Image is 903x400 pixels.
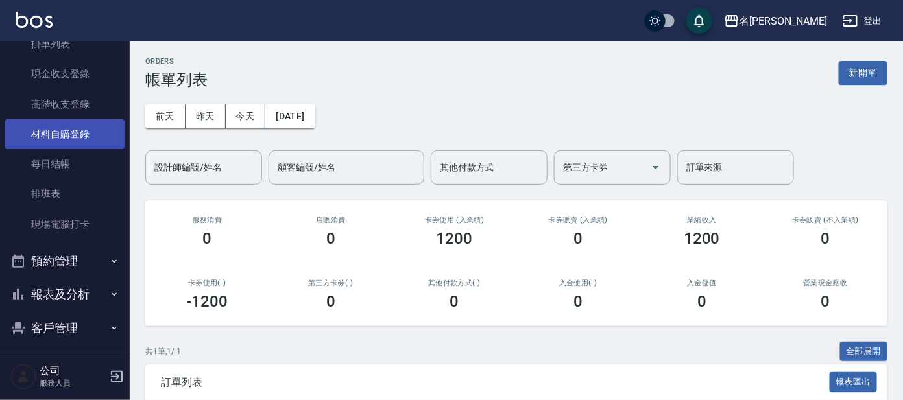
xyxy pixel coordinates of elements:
div: 名[PERSON_NAME] [740,13,827,29]
button: 商品管理 [5,344,125,378]
h3: 0 [450,292,459,311]
h3: 0 [821,292,830,311]
p: 服務人員 [40,377,106,389]
a: 排班表 [5,179,125,209]
h3: -1200 [186,292,228,311]
h2: 卡券販賣 (不入業績) [779,216,872,224]
a: 每日結帳 [5,149,125,179]
h2: 卡券使用 (入業績) [408,216,501,224]
span: 訂單列表 [161,376,830,389]
h3: 服務消費 [161,216,254,224]
h2: 入金使用(-) [532,279,625,287]
h2: 第三方卡券(-) [285,279,378,287]
h2: 業績收入 [656,216,749,224]
h2: 其他付款方式(-) [408,279,501,287]
button: 名[PERSON_NAME] [719,8,832,34]
button: 客戶管理 [5,311,125,345]
h3: 帳單列表 [145,71,208,89]
button: 登出 [837,9,887,33]
h3: 0 [326,292,335,311]
h3: 1200 [437,229,473,248]
h2: 卡券使用(-) [161,279,254,287]
button: 昨天 [186,104,226,128]
a: 報表匯出 [830,375,878,388]
a: 新開單 [839,66,887,78]
h3: 0 [821,229,830,248]
h3: 0 [326,229,335,248]
h2: ORDERS [145,57,208,65]
h2: 營業現金應收 [779,279,872,287]
a: 現場電腦打卡 [5,209,125,239]
h3: 0 [573,229,583,248]
h2: 卡券販賣 (入業績) [532,216,625,224]
button: [DATE] [265,104,315,128]
h5: 公司 [40,364,106,377]
a: 現金收支登錄 [5,59,125,89]
button: 今天 [226,104,266,128]
a: 掛單列表 [5,29,125,59]
h3: 0 [573,292,583,311]
a: 高階收支登錄 [5,89,125,119]
button: Open [645,157,666,178]
h3: 0 [697,292,706,311]
button: save [686,8,712,34]
h2: 店販消費 [285,216,378,224]
img: Logo [16,12,53,28]
h3: 1200 [684,229,720,248]
button: 前天 [145,104,186,128]
p: 共 1 筆, 1 / 1 [145,346,181,357]
img: Person [10,364,36,390]
button: 報表及分析 [5,277,125,311]
a: 材料自購登錄 [5,119,125,149]
button: 預約管理 [5,244,125,278]
h3: 0 [202,229,211,248]
button: 新開單 [839,61,887,85]
button: 報表匯出 [830,372,878,392]
h2: 入金儲值 [656,279,749,287]
button: 全部展開 [840,342,888,362]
